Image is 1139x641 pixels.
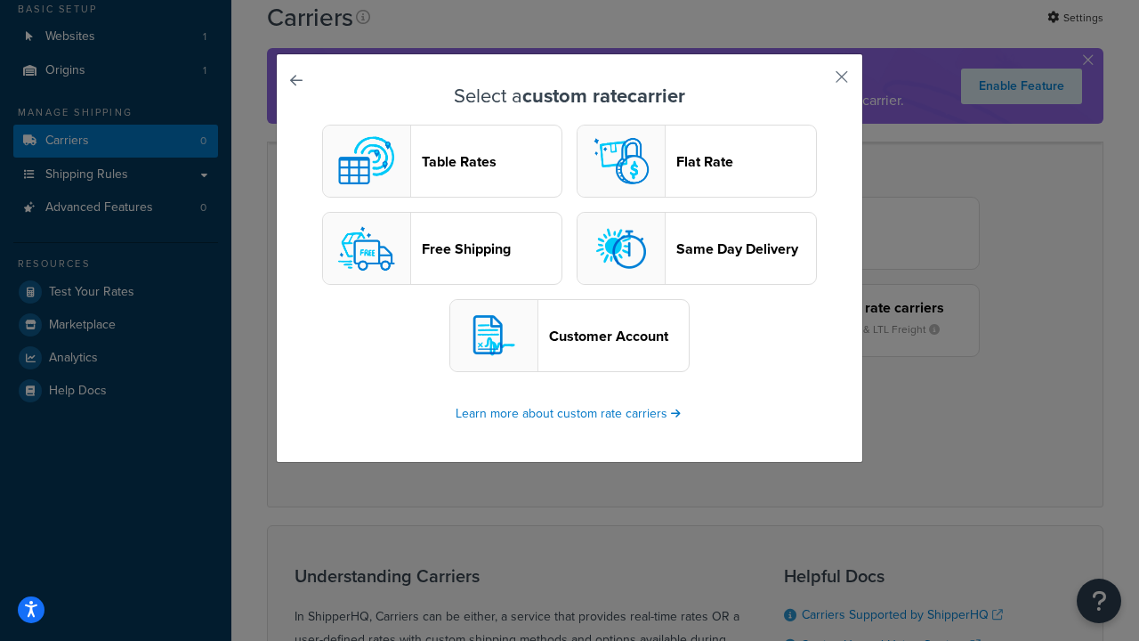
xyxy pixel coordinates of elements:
[586,213,657,284] img: sameday logo
[676,153,816,170] header: Flat Rate
[322,125,562,198] button: custom logoTable Rates
[331,213,402,284] img: free logo
[321,85,818,107] h3: Select a
[322,212,562,285] button: free logoFree Shipping
[456,404,683,423] a: Learn more about custom rate carriers
[449,299,690,372] button: customerAccount logoCustomer Account
[422,153,561,170] header: Table Rates
[422,240,561,257] header: Free Shipping
[458,300,529,371] img: customerAccount logo
[331,126,402,197] img: custom logo
[676,240,816,257] header: Same Day Delivery
[577,125,817,198] button: flat logoFlat Rate
[549,328,689,345] header: Customer Account
[522,81,685,110] strong: custom rate carrier
[586,126,657,197] img: flat logo
[577,212,817,285] button: sameday logoSame Day Delivery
